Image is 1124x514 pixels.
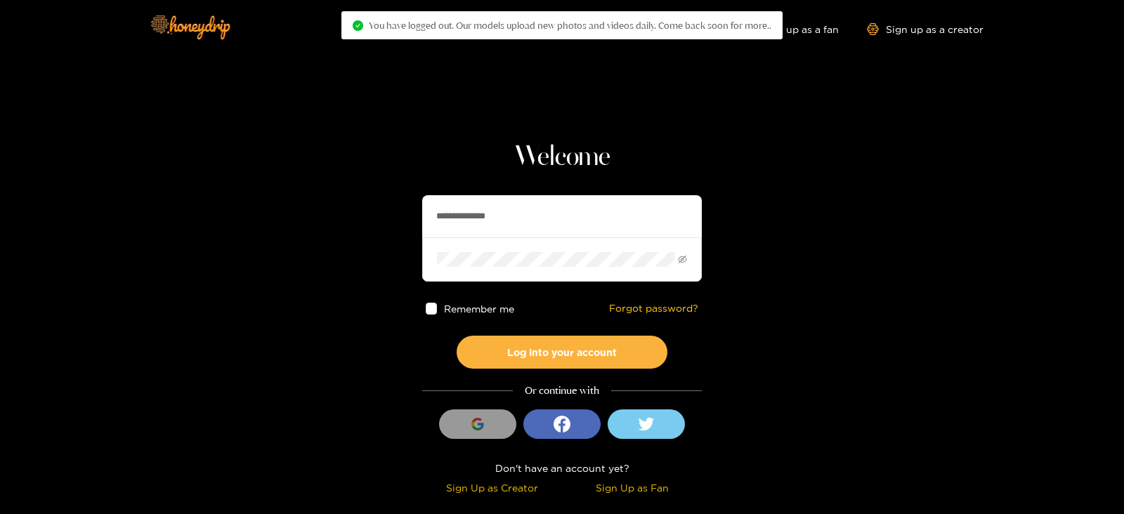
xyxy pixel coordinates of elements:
span: You have logged out. Our models upload new photos and videos daily. Come back soon for more.. [369,20,771,31]
div: Sign Up as Creator [426,480,558,496]
div: Don't have an account yet? [422,460,702,476]
h1: Welcome [422,140,702,174]
a: Sign up as a creator [867,23,983,35]
a: Sign up as a fan [743,23,839,35]
div: Or continue with [422,383,702,399]
span: check-circle [353,20,363,31]
a: Forgot password? [609,303,698,315]
span: Remember me [445,303,515,314]
button: Log into your account [457,336,667,369]
div: Sign Up as Fan [566,480,698,496]
span: eye-invisible [678,255,687,264]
